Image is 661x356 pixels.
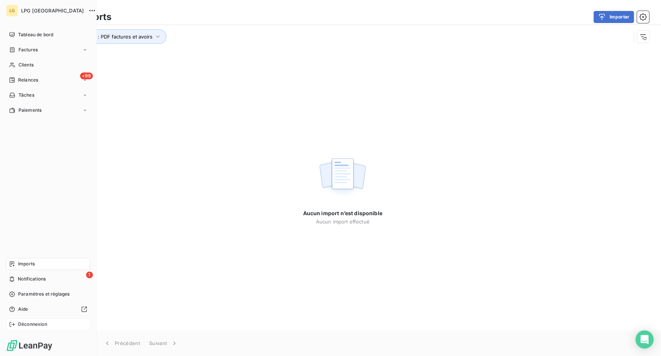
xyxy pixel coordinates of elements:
[303,210,382,217] span: Aucun import n’est disponible
[21,8,84,14] span: LPG [GEOGRAPHIC_DATA]
[18,31,53,38] span: Tableau de bord
[86,271,93,278] span: 1
[99,335,145,351] button: Précédent
[18,107,42,114] span: Paiements
[18,77,38,83] span: Relances
[18,306,28,313] span: Aide
[54,29,166,44] button: Type d’import : PDF factures et avoirs
[18,321,47,328] span: Déconnexion
[6,303,90,315] a: Aide
[18,291,69,297] span: Paramètres et réglages
[635,330,653,348] div: Open Intercom Messenger
[318,154,367,201] img: empty state
[316,219,369,225] span: Aucun import effectué
[18,46,38,53] span: Factures
[65,34,153,40] span: Type d’import : PDF factures et avoirs
[593,11,634,23] button: Importer
[6,5,18,17] div: LG
[145,335,183,351] button: Suivant
[18,92,34,99] span: Tâches
[80,72,93,79] span: +99
[18,276,46,282] span: Notifications
[6,339,53,351] img: Logo LeanPay
[18,62,34,68] span: Clients
[18,260,35,267] span: Imports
